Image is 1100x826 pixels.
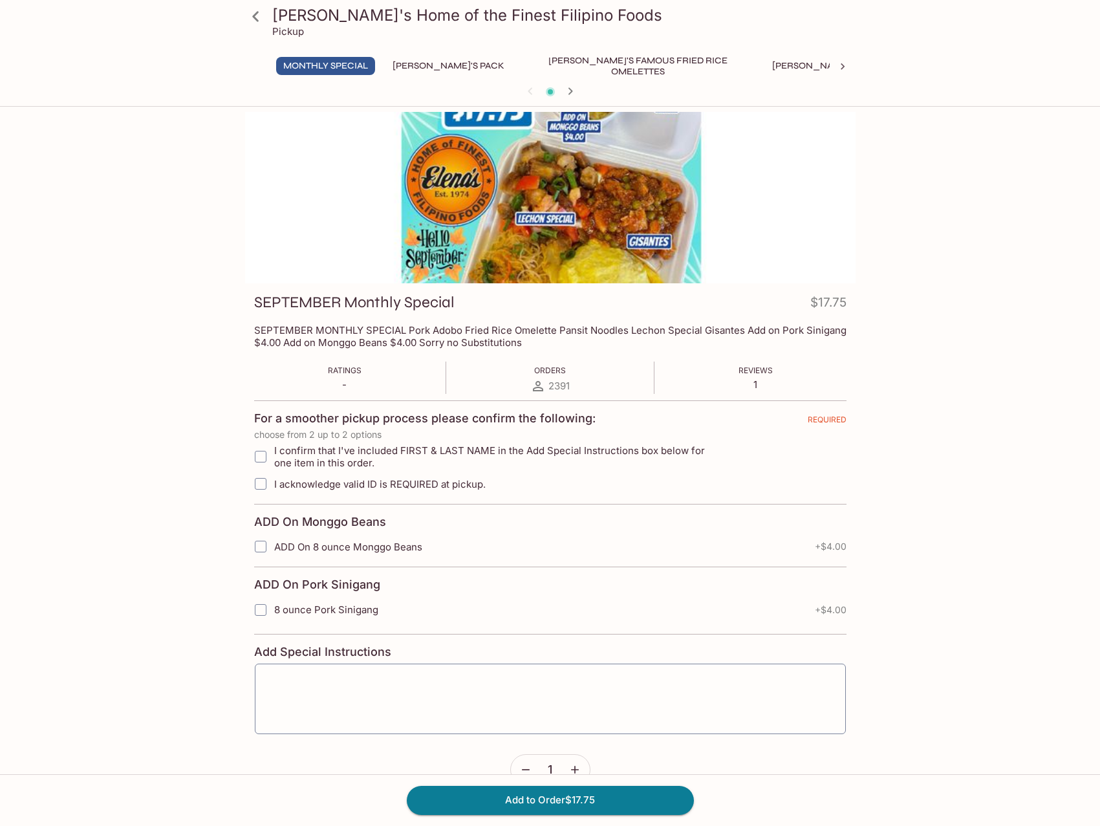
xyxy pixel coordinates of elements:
button: [PERSON_NAME]'s Pack [385,57,512,75]
p: - [328,378,361,391]
span: Reviews [739,365,773,375]
p: Pickup [272,25,304,38]
span: Orders [534,365,566,375]
h4: ADD On Monggo Beans [254,515,386,529]
span: + $4.00 [815,605,847,615]
button: [PERSON_NAME]'s Mixed Plates [765,57,930,75]
button: Add to Order$17.75 [407,786,694,814]
h4: For a smoother pickup process please confirm the following: [254,411,596,426]
span: Ratings [328,365,361,375]
button: [PERSON_NAME]'s Famous Fried Rice Omelettes [522,57,755,75]
span: I confirm that I've included FIRST & LAST NAME in the Add Special Instructions box below for one ... [274,444,722,469]
span: 2391 [548,380,570,392]
span: 8 ounce Pork Sinigang [274,603,378,616]
h3: SEPTEMBER Monthly Special [254,292,455,312]
h4: Add Special Instructions [254,645,847,659]
span: 1 [548,763,552,777]
h4: ADD On Pork Sinigang [254,578,380,592]
p: 1 [739,378,773,391]
p: choose from 2 up to 2 options [254,429,847,440]
div: SEPTEMBER Monthly Special [245,112,856,283]
span: + $4.00 [815,541,847,552]
h4: $17.75 [810,292,847,318]
span: REQUIRED [808,415,847,429]
p: SEPTEMBER MONTHLY SPECIAL Pork Adobo Fried Rice Omelette Pansit Noodles Lechon Special Gisantes A... [254,324,847,349]
button: Monthly Special [276,57,375,75]
span: ADD On 8 ounce Monggo Beans [274,541,422,553]
span: I acknowledge valid ID is REQUIRED at pickup. [274,478,486,490]
h3: [PERSON_NAME]'s Home of the Finest Filipino Foods [272,5,850,25]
